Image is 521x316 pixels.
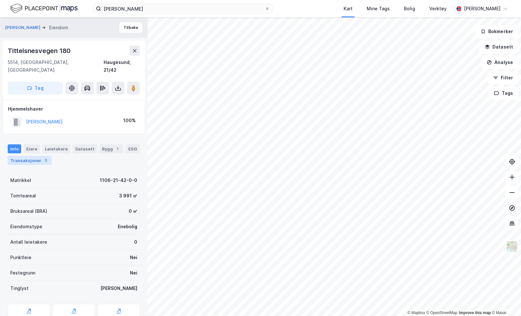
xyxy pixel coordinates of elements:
img: Z [506,240,518,253]
a: OpenStreetMap [426,311,457,315]
div: Info [8,144,21,153]
div: [PERSON_NAME] [100,284,137,292]
input: Søk på adresse, matrikkel, gårdeiere, leietakere eller personer [101,4,265,14]
div: 100% [123,117,136,124]
div: Bolig [404,5,415,13]
div: 3 [43,157,49,164]
div: Bygg [99,144,123,153]
div: Hjemmelshaver [8,105,140,113]
div: Tomteareal [10,192,36,200]
button: Tag [8,82,63,95]
div: Kart [344,5,353,13]
div: 5514, [GEOGRAPHIC_DATA], [GEOGRAPHIC_DATA] [8,59,104,74]
div: 1 [114,146,121,152]
button: [PERSON_NAME] [5,24,42,31]
div: Mine Tags [367,5,390,13]
iframe: Chat Widget [489,285,521,316]
div: Nei [130,254,137,261]
div: Transaksjoner [8,156,52,165]
div: Haugesund, 21/42 [104,59,140,74]
button: Bokmerker [475,25,518,38]
a: Mapbox [407,311,425,315]
div: 3 991 ㎡ [119,192,137,200]
div: Tinglyst [10,284,29,292]
div: Enebolig [118,223,137,230]
div: Leietakere [42,144,70,153]
div: ESG [126,144,140,153]
div: Eiendom [49,24,68,32]
div: Datasett [73,144,97,153]
div: Matrikkel [10,176,31,184]
button: Tags [489,87,518,100]
button: Datasett [479,41,518,53]
div: Nei [130,269,137,277]
div: Eiere [24,144,40,153]
div: Tittelsnesvegen 180 [8,46,72,56]
button: Tilbake [119,23,142,33]
div: Festegrunn [10,269,35,277]
div: Eiendomstype [10,223,42,230]
div: Punktleie [10,254,31,261]
a: Improve this map [459,311,491,315]
div: Antall leietakere [10,238,47,246]
div: [PERSON_NAME] [464,5,500,13]
div: 1106-21-42-0-0 [100,176,137,184]
div: Verktøy [429,5,447,13]
div: 0 ㎡ [129,207,137,215]
div: 0 [134,238,137,246]
div: Bruksareal (BRA) [10,207,47,215]
button: Filter [488,71,518,84]
button: Analyse [481,56,518,69]
img: logo.f888ab2527a4732fd821a326f86c7f29.svg [10,3,78,14]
